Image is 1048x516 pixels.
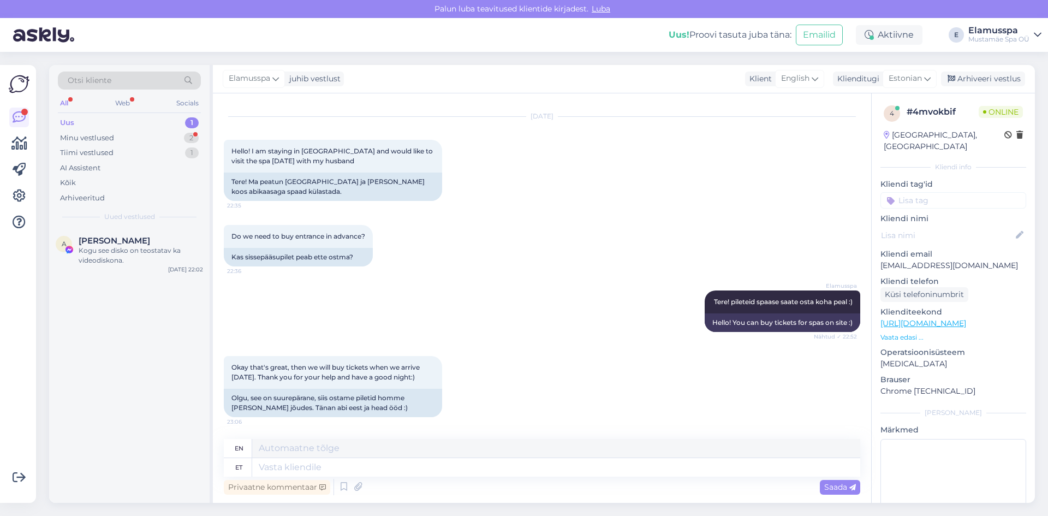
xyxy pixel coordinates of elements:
div: E [949,27,964,43]
div: Arhiveeri vestlus [941,72,1025,86]
b: Uus! [669,29,689,40]
span: English [781,73,809,85]
p: Kliendi tag'id [880,179,1026,190]
span: A [62,240,67,248]
span: Saada [824,482,856,492]
p: Kliendi nimi [880,213,1026,224]
div: Mustamäe Spa OÜ [968,35,1029,44]
p: Kliendi telefon [880,276,1026,287]
div: Kliendi info [880,162,1026,172]
div: et [235,458,242,477]
span: 4 [890,109,894,117]
span: 23:06 [227,418,268,426]
span: Elamusspa [229,73,270,85]
div: 1 [185,147,199,158]
div: Privaatne kommentaar [224,480,330,495]
span: Tere! pileteid spaase saate osta koha peal :) [714,298,853,306]
p: Brauser [880,374,1026,385]
span: Hello! I am staying in [GEOGRAPHIC_DATA] and would like to visit the spa [DATE] with my husband [231,147,434,165]
button: Emailid [796,25,843,45]
span: Otsi kliente [68,75,111,86]
div: 1 [185,117,199,128]
div: Minu vestlused [60,133,114,144]
div: Hello! You can buy tickets for spas on site :) [705,313,860,332]
span: Luba [588,4,614,14]
p: Kliendi email [880,248,1026,260]
div: Klienditugi [833,73,879,85]
div: Kogu see disko on teostatav ka videodiskona. [79,246,203,265]
div: Kas sissepääsupilet peab ette ostma? [224,248,373,266]
img: Askly Logo [9,74,29,94]
p: Chrome [TECHNICAL_ID] [880,385,1026,397]
p: Märkmed [880,424,1026,436]
div: Olgu, see on suurepärane, siis ostame piletid homme [PERSON_NAME] jõudes. Tänan abi eest ja head ... [224,389,442,417]
p: Klienditeekond [880,306,1026,318]
p: Operatsioonisüsteem [880,347,1026,358]
div: Klient [745,73,772,85]
div: Tere! Ma peatun [GEOGRAPHIC_DATA] ja [PERSON_NAME] koos abikaasaga spaad külastada. [224,173,442,201]
div: juhib vestlust [285,73,341,85]
span: Nähtud ✓ 22:52 [814,333,857,341]
a: [URL][DOMAIN_NAME] [880,318,966,328]
input: Lisa tag [880,192,1026,209]
span: Estonian [889,73,922,85]
div: Elamusspa [968,26,1029,35]
div: [DATE] 22:02 [168,265,203,274]
p: [MEDICAL_DATA] [880,358,1026,370]
p: Vaata edasi ... [880,333,1026,342]
div: [GEOGRAPHIC_DATA], [GEOGRAPHIC_DATA] [884,129,1004,152]
span: Okay that's great, then we will buy tickets when we arrive [DATE]. Thank you for your help and ha... [231,363,421,381]
div: Proovi tasuta juba täna: [669,28,791,41]
div: en [235,439,243,458]
input: Lisa nimi [881,229,1014,241]
div: [PERSON_NAME] [880,408,1026,418]
p: [EMAIL_ADDRESS][DOMAIN_NAME] [880,260,1026,271]
span: Allan Peramets [79,236,150,246]
div: # 4mvokbif [907,105,979,118]
div: Kõik [60,177,76,188]
div: Tiimi vestlused [60,147,114,158]
div: Uus [60,117,74,128]
span: 22:35 [227,201,268,210]
span: Uued vestlused [104,212,155,222]
div: Arhiveeritud [60,193,105,204]
div: Aktiivne [856,25,922,45]
div: Web [113,96,132,110]
a: ElamusspaMustamäe Spa OÜ [968,26,1041,44]
div: [DATE] [224,111,860,121]
span: 22:36 [227,267,268,275]
div: AI Assistent [60,163,100,174]
div: 2 [184,133,199,144]
div: Socials [174,96,201,110]
span: Do we need to buy entrance in advance? [231,232,365,240]
div: Küsi telefoninumbrit [880,287,968,302]
span: Elamusspa [816,282,857,290]
span: Online [979,106,1023,118]
div: All [58,96,70,110]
